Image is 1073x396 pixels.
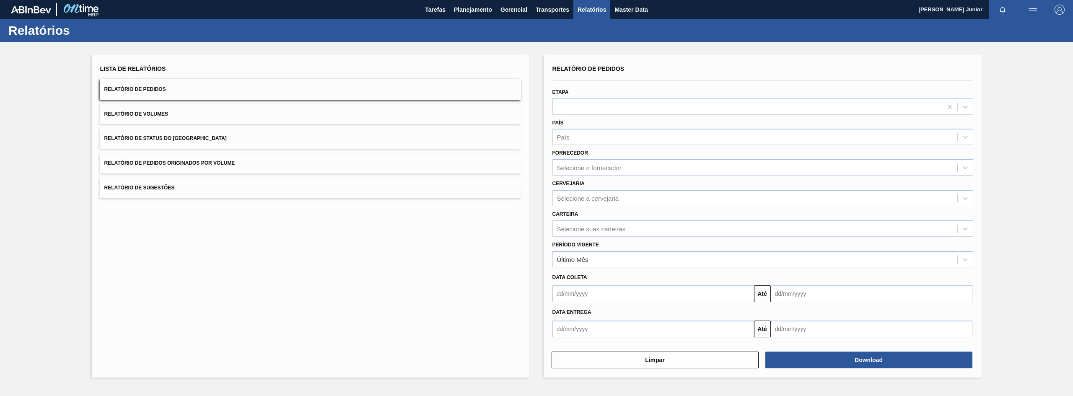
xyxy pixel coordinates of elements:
[454,5,492,15] span: Planejamento
[989,4,1016,16] button: Notificações
[1028,5,1038,15] img: userActions
[557,134,570,141] div: País
[552,242,599,248] label: Período Vigente
[552,150,588,156] label: Fornecedor
[771,321,972,337] input: dd/mm/yyyy
[754,285,771,302] button: Até
[578,5,606,15] span: Relatórios
[100,153,521,173] button: Relatório de Pedidos Originados por Volume
[552,274,587,280] span: Data coleta
[552,309,591,315] span: Data entrega
[100,104,521,124] button: Relatório de Volumes
[552,352,759,368] button: Limpar
[425,5,446,15] span: Tarefas
[500,5,527,15] span: Gerencial
[11,6,51,13] img: TNhmsLtSVTkK8tSr43FrP2fwEKptu5GPRR3wAAAABJRU5ErkJggg==
[552,321,754,337] input: dd/mm/yyyy
[104,135,227,141] span: Relatório de Status do [GEOGRAPHIC_DATA]
[536,5,569,15] span: Transportes
[552,211,578,217] label: Carteira
[104,86,166,92] span: Relatório de Pedidos
[552,181,585,186] label: Cervejaria
[771,285,972,302] input: dd/mm/yyyy
[552,285,754,302] input: dd/mm/yyyy
[557,164,622,171] div: Selecione o fornecedor
[100,178,521,198] button: Relatório de Sugestões
[552,89,569,95] label: Etapa
[104,160,235,166] span: Relatório de Pedidos Originados por Volume
[100,128,521,149] button: Relatório de Status do [GEOGRAPHIC_DATA]
[100,65,166,72] span: Lista de Relatórios
[1055,5,1065,15] img: Logout
[104,111,168,117] span: Relatório de Volumes
[614,5,648,15] span: Master Data
[8,26,157,35] h1: Relatórios
[100,79,521,100] button: Relatório de Pedidos
[557,194,619,202] div: Selecione a cervejaria
[765,352,972,368] button: Download
[557,256,588,263] div: Último Mês
[552,120,564,126] label: País
[552,65,625,72] span: Relatório de Pedidos
[104,185,175,191] span: Relatório de Sugestões
[557,225,625,232] div: Selecione suas carteiras
[754,321,771,337] button: Até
